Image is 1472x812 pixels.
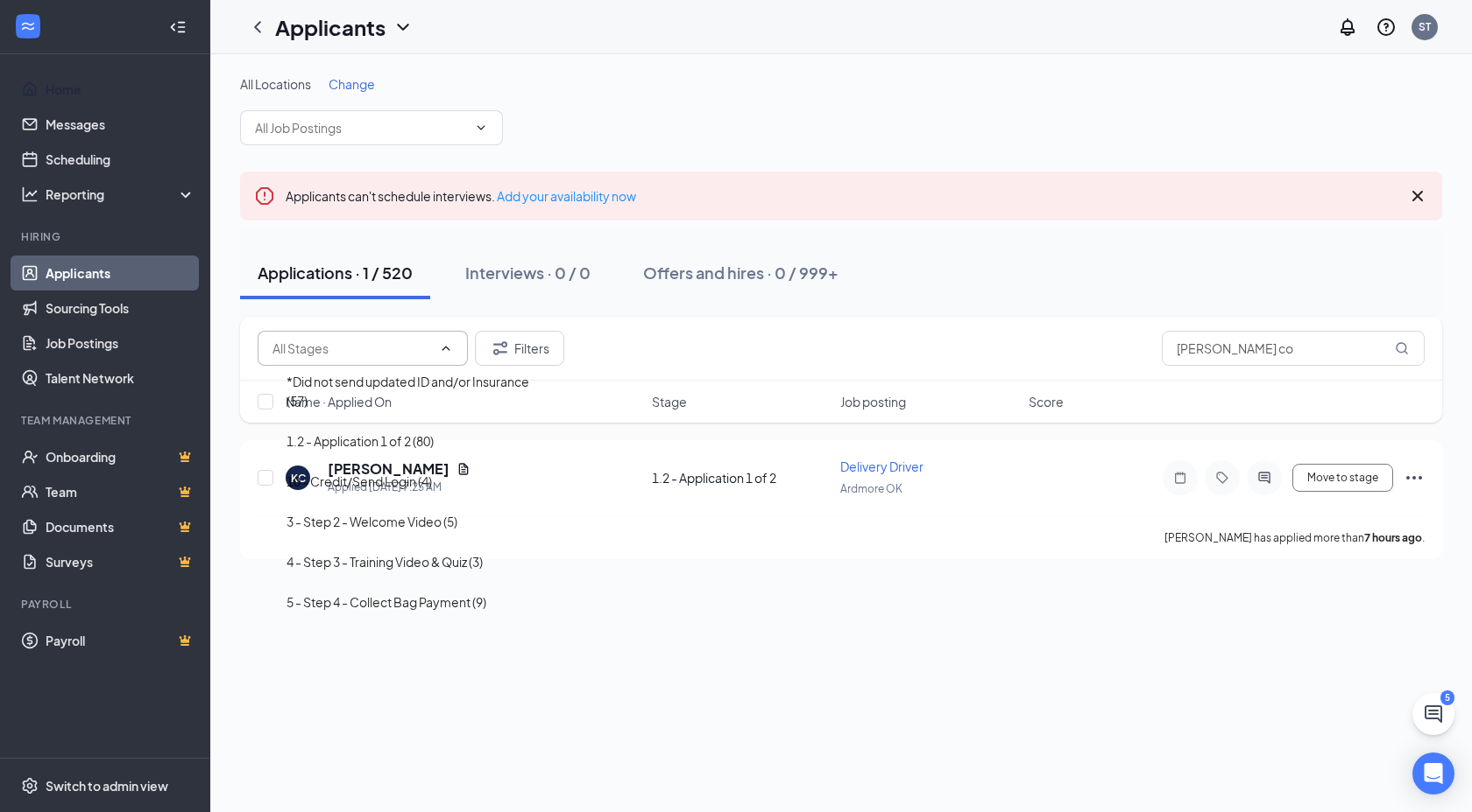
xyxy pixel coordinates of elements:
button: ChatActive [1412,693,1454,735]
span: Change [329,76,375,92]
svg: Note [1170,471,1191,485]
input: All Job Postings [255,118,467,137]
div: Open Intercom Messenger [1412,752,1454,794]
div: Reporting [46,185,196,203]
div: Payroll [21,597,192,612]
a: SurveysCrown [46,544,195,579]
a: DocumentsCrown [46,509,195,544]
svg: Collapse [169,18,187,36]
div: 1.2 - Application 1 of 2 (80) [287,431,434,451]
svg: Ellipses [1404,467,1425,488]
a: Applicants [46,255,195,290]
div: Offers and hires · 0 / 999+ [643,262,839,283]
div: 1.2 - Application 1 of 2 [652,469,830,486]
div: Interviews · 0 / 0 [465,262,591,283]
div: Team Management [21,413,192,428]
a: Scheduling [46,142,195,177]
a: OnboardingCrown [46,439,195,474]
span: Stage [652,393,687,410]
b: 7 hours ago [1364,531,1422,544]
svg: ChevronDown [474,121,488,135]
a: PayrollCrown [46,623,195,658]
div: ST [1419,19,1431,34]
svg: Filter [490,338,511,359]
div: *Did not send updated ID and/or Insurance (57) [287,372,550,410]
a: TeamCrown [46,474,195,509]
span: Job posting [840,393,906,410]
svg: MagnifyingGlass [1395,341,1409,355]
span: All Locations [240,76,311,92]
div: 5 [1440,690,1454,705]
input: All Stages [272,339,432,358]
div: Applications · 1 / 520 [258,262,413,283]
div: 3 - Step 2 - Welcome Video (5) [287,512,457,531]
input: Search in applications [1162,331,1425,366]
svg: ChevronLeft [247,17,268,38]
a: Add your availability now [497,188,636,204]
svg: Notifications [1337,17,1358,38]
button: Move to stage [1292,464,1393,492]
div: 4 - Step 3 - Training Video & Quiz (3) [287,552,483,571]
div: 10 - Credit/Send Login (4) [287,472,432,491]
div: Switch to admin view [46,777,168,794]
svg: Cross [1407,185,1428,206]
svg: Analysis [21,185,39,203]
svg: ChatActive [1423,703,1444,724]
h1: Applicants [275,12,386,42]
span: Applicants can't schedule interviews. [286,188,636,204]
a: Sourcing Tools [46,290,195,325]
button: Filter Filters [475,331,564,366]
svg: ChevronUp [439,341,453,355]
div: Hiring [21,229,192,244]
span: Delivery Driver [840,458,924,474]
a: Job Postings [46,325,195,360]
svg: QuestionInfo [1376,17,1397,38]
svg: ChevronDown [393,17,414,38]
svg: Error [254,185,275,206]
svg: Tag [1212,471,1233,485]
svg: WorkstreamLogo [19,17,37,35]
svg: ActiveChat [1254,471,1275,485]
div: 5 - Step 4 - Collect Bag Payment (9) [287,592,486,612]
a: Home [46,72,195,107]
span: Ardmore OK [840,482,902,495]
a: Messages [46,107,195,142]
a: Talent Network [46,360,195,395]
p: [PERSON_NAME] has applied more than . [1164,530,1425,545]
span: Score [1029,393,1064,410]
svg: Settings [21,777,39,794]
